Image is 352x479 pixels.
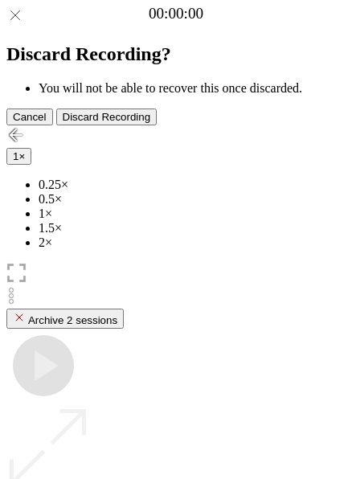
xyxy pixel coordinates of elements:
a: 00:00:00 [149,5,203,23]
li: 1× [39,207,346,221]
span: 1 [13,150,18,162]
h2: Discard Recording? [6,43,346,65]
button: Cancel [6,108,53,125]
button: Archive 2 sessions [6,309,124,329]
li: 2× [39,235,346,250]
div: Archive 2 sessions [13,311,117,326]
button: 1× [6,148,31,165]
button: Discard Recording [56,108,158,125]
li: 1.5× [39,221,346,235]
li: You will not be able to recover this once discarded. [39,81,346,96]
li: 0.5× [39,192,346,207]
li: 0.25× [39,178,346,192]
